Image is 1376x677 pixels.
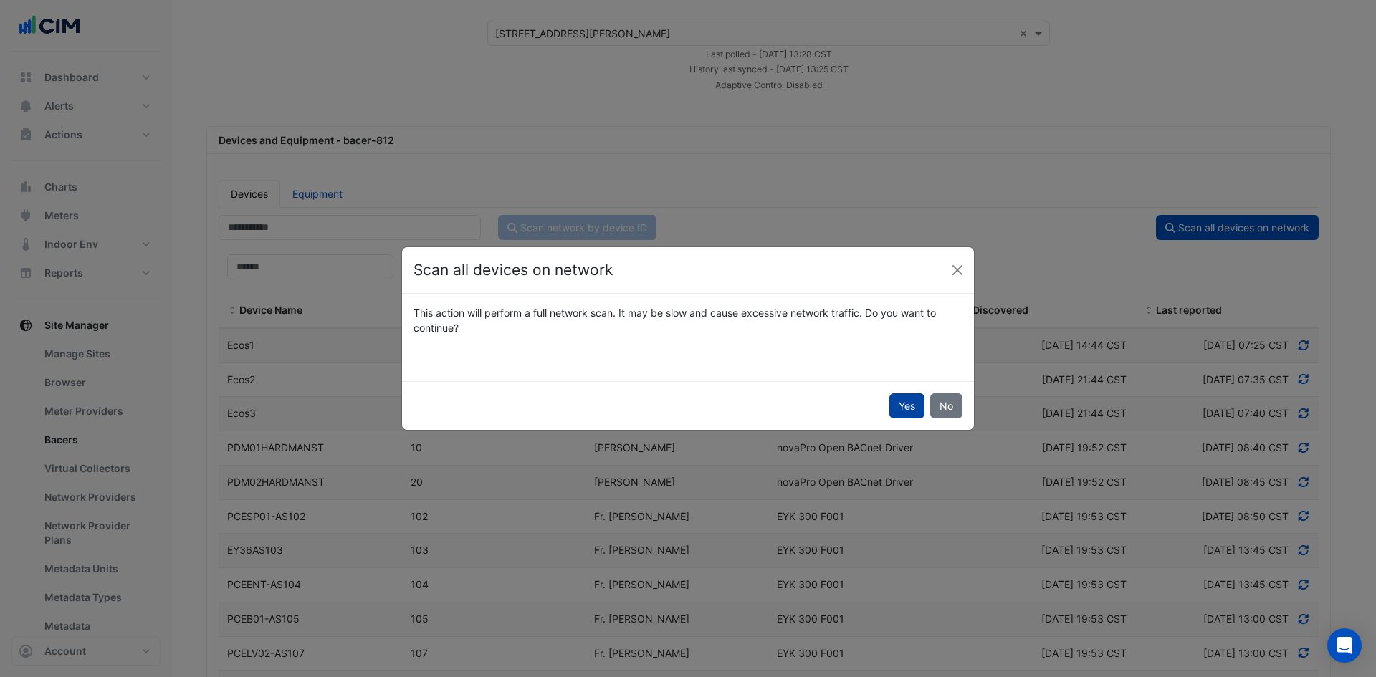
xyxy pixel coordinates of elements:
button: Yes [889,393,924,418]
div: Open Intercom Messenger [1327,628,1362,663]
h4: Scan all devices on network [414,259,613,282]
div: This action will perform a full network scan. It may be slow and cause excessive network traffic.... [405,305,971,335]
button: Close [947,259,968,281]
button: No [930,393,962,418]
